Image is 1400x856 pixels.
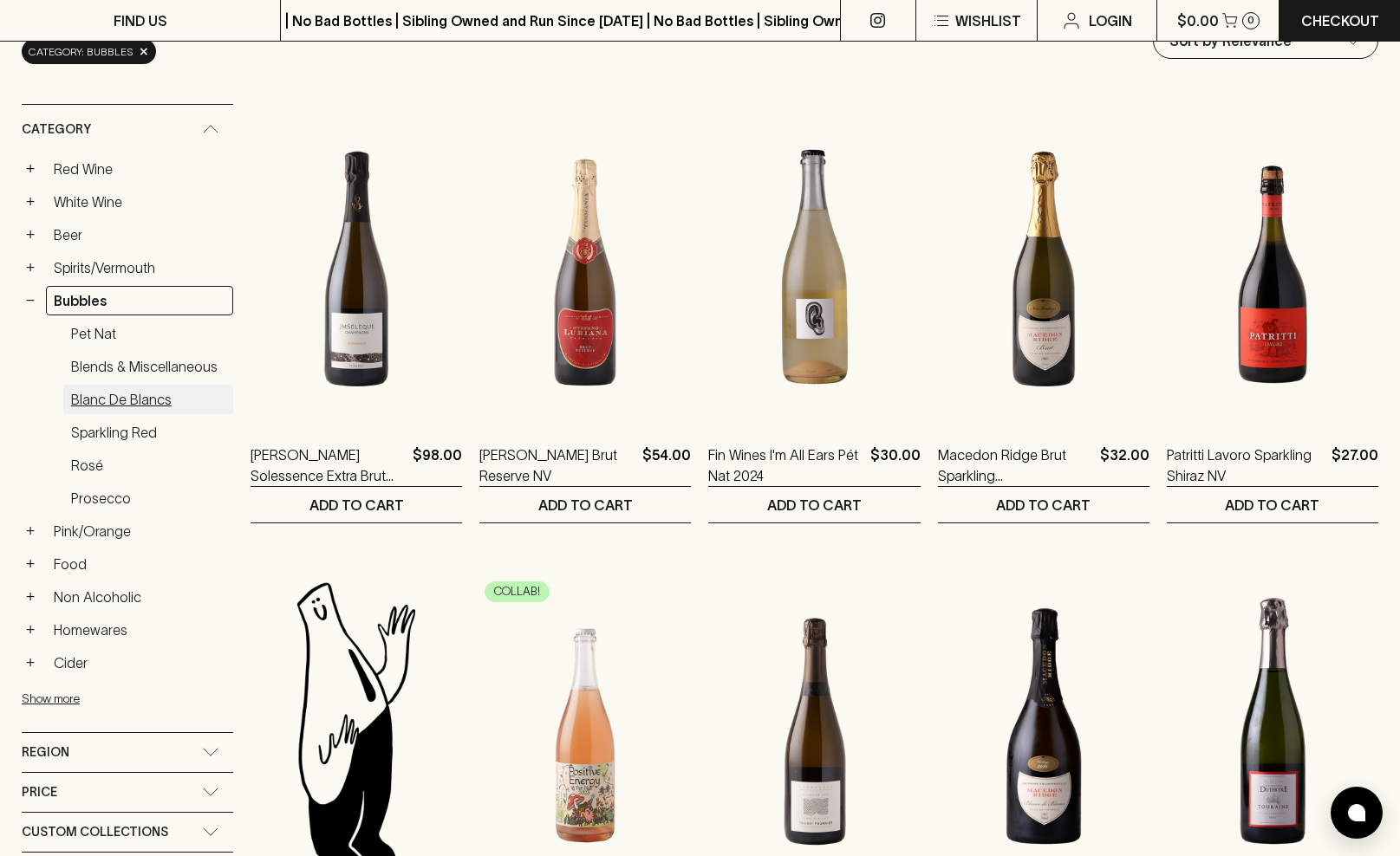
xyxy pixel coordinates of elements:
button: + [22,259,39,276]
p: ADD TO CART [1225,495,1319,516]
span: Region [22,742,69,763]
img: Jean Marc Sélèque Solessence Extra Brut Champagne NV [251,115,462,418]
p: Checkout [1301,10,1379,31]
div: Custom Collections [22,813,233,852]
a: Sparkling Red [63,418,233,447]
a: [PERSON_NAME] Solessence Extra Brut Champagne NV [251,444,406,486]
p: Login [1089,10,1132,31]
p: $0.00 [1177,10,1219,31]
button: ADD TO CART [1167,487,1378,522]
p: ADD TO CART [996,495,1091,516]
button: + [22,226,39,243]
a: [PERSON_NAME] Brut Reserve NV [479,444,635,486]
a: Blends & Miscellaneous [63,352,233,381]
button: + [22,588,39,606]
p: ADD TO CART [309,495,404,516]
a: White Wine [46,187,233,217]
button: ADD TO CART [479,487,691,522]
p: $98.00 [413,444,462,486]
a: Fin Wines I'm All Ears Pét Nat 2024 [708,444,863,486]
a: Pink/Orange [46,516,233,546]
p: 0 [1247,16,1254,25]
p: $30.00 [870,444,921,486]
a: Beer [46,220,233,250]
button: + [22,160,39,178]
div: Price [22,773,233,812]
a: Red Wine [46,154,233,184]
img: Macedon Ridge Brut Sparkling NV [938,115,1149,418]
div: Region [22,733,233,772]
div: Category [22,105,233,154]
a: Patritti Lavoro Sparkling Shiraz NV [1167,444,1325,486]
button: + [22,522,39,540]
p: ADD TO CART [538,495,633,516]
span: Price [22,781,57,803]
p: ADD TO CART [767,495,862,516]
p: $27.00 [1332,444,1378,486]
a: Bubbles [46,286,233,315]
a: Macedon Ridge Brut Sparkling [GEOGRAPHIC_DATA] [938,444,1093,486]
img: Patritti Lavoro Sparkling Shiraz NV [1167,115,1378,418]
a: Rosé [63,451,233,480]
button: ADD TO CART [251,487,462,522]
p: $32.00 [1100,444,1149,486]
a: Pet Nat [63,319,233,348]
a: Blanc de Blancs [63,385,233,414]
span: × [139,42,149,61]
button: − [22,292,39,309]
button: ADD TO CART [938,487,1149,522]
button: + [22,621,39,639]
p: $54.00 [642,444,691,486]
button: + [22,193,39,211]
a: Homewares [46,615,233,645]
span: Category: bubbles [29,43,133,61]
a: Prosecco [63,483,233,513]
span: Custom Collections [22,821,168,843]
button: + [22,654,39,671]
button: + [22,555,39,573]
p: FIND US [114,10,167,31]
img: Stefano Lubiana Brut Reserve NV [479,115,691,418]
a: Non Alcoholic [46,582,233,612]
a: Cider [46,648,233,678]
a: Food [46,549,233,579]
img: bubble-icon [1348,804,1365,821]
img: Fin Wines I'm All Ears Pét Nat 2024 [708,115,920,418]
button: ADD TO CART [708,487,920,522]
p: Wishlist [955,10,1021,31]
a: Spirits/Vermouth [46,253,233,282]
button: Show more [22,681,249,717]
span: Category [22,119,91,140]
